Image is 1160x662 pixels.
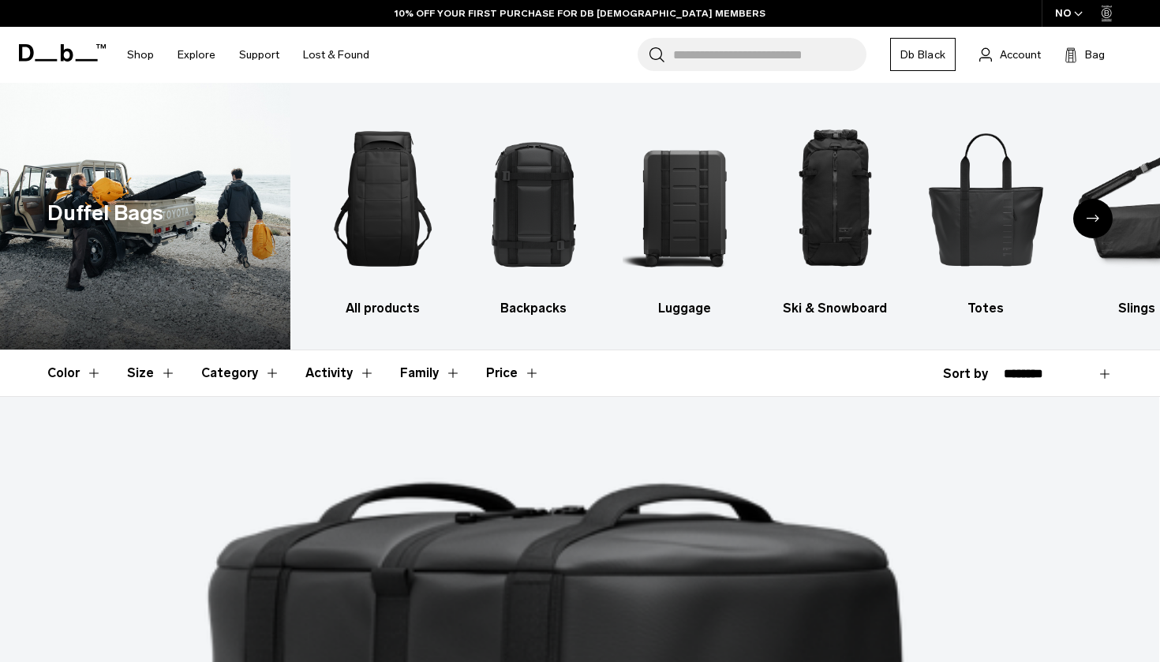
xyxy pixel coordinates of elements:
[1073,199,1113,238] div: Next slide
[1065,45,1105,64] button: Bag
[623,107,746,318] li: 3 / 10
[303,27,369,83] a: Lost & Found
[47,350,102,396] button: Toggle Filter
[322,107,445,318] a: Db All products
[623,107,746,291] img: Db
[178,27,215,83] a: Explore
[623,107,746,318] a: Db Luggage
[472,107,595,318] li: 2 / 10
[47,197,163,230] h1: Duffel Bags
[400,350,461,396] button: Toggle Filter
[773,107,896,318] a: Db Ski & Snowboard
[924,299,1047,318] h3: Totes
[924,107,1047,291] img: Db
[322,299,445,318] h3: All products
[979,45,1041,64] a: Account
[1085,47,1105,63] span: Bag
[305,350,375,396] button: Toggle Filter
[322,107,445,318] li: 1 / 10
[773,107,896,318] li: 4 / 10
[773,299,896,318] h3: Ski & Snowboard
[623,299,746,318] h3: Luggage
[924,107,1047,318] li: 5 / 10
[924,107,1047,318] a: Db Totes
[127,27,154,83] a: Shop
[115,27,381,83] nav: Main Navigation
[127,350,176,396] button: Toggle Filter
[486,350,540,396] button: Toggle Price
[1000,47,1041,63] span: Account
[239,27,279,83] a: Support
[472,107,595,318] a: Db Backpacks
[890,38,956,71] a: Db Black
[472,107,595,291] img: Db
[201,350,280,396] button: Toggle Filter
[472,299,595,318] h3: Backpacks
[322,107,445,291] img: Db
[773,107,896,291] img: Db
[395,6,765,21] a: 10% OFF YOUR FIRST PURCHASE FOR DB [DEMOGRAPHIC_DATA] MEMBERS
